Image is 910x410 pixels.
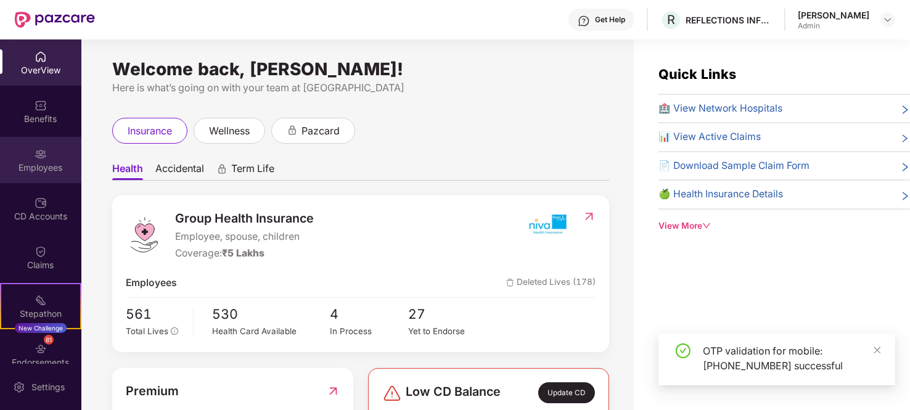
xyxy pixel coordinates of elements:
img: RedirectIcon [583,210,596,223]
span: down [702,221,711,230]
img: svg+xml;base64,PHN2ZyBpZD0iU2V0dGluZy0yMHgyMCIgeG1sbnM9Imh0dHA6Ly93d3cudzMub3JnLzIwMDAvc3ZnIiB3aW... [13,381,25,393]
div: New Challenge [15,323,67,333]
img: svg+xml;base64,PHN2ZyBpZD0iSG9tZSIgeG1sbnM9Imh0dHA6Ly93d3cudzMub3JnLzIwMDAvc3ZnIiB3aWR0aD0iMjAiIG... [35,51,47,63]
img: insurerIcon [524,209,570,240]
div: Coverage: [175,246,314,261]
div: Yet to Endorse [408,325,486,338]
span: right [900,189,910,202]
span: info-circle [171,327,178,335]
img: svg+xml;base64,PHN2ZyB4bWxucz0iaHR0cDovL3d3dy53My5vcmcvMjAwMC9zdmciIHdpZHRoPSIyMSIgaGVpZ2h0PSIyMC... [35,294,47,306]
div: 81 [44,335,54,345]
span: R [667,12,675,27]
span: check-circle [676,343,691,358]
span: 4 [330,304,408,325]
span: Premium [126,382,179,401]
div: Health Card Available [212,325,329,338]
div: OTP validation for mobile: [PHONE_NUMBER] successful [703,343,880,373]
span: Total Lives [126,326,168,336]
span: 🍏 Health Insurance Details [658,187,783,202]
div: Settings [28,381,68,393]
span: right [900,132,910,145]
span: pazcard [301,123,340,139]
span: insurance [128,123,172,139]
div: Admin [798,21,869,31]
span: 530 [212,304,329,325]
span: right [900,104,910,117]
div: REFLECTIONS INFOSYSTEMS PRIVATE LIMITED [686,14,772,26]
span: Employee, spouse, children [175,229,314,245]
span: Employees [126,276,177,291]
span: Health [112,162,143,180]
span: 561 [126,304,184,325]
span: right [900,161,910,174]
img: svg+xml;base64,PHN2ZyBpZD0iSGVscC0zMngzMiIgeG1sbnM9Imh0dHA6Ly93d3cudzMub3JnLzIwMDAvc3ZnIiB3aWR0aD... [578,15,590,27]
img: New Pazcare Logo [15,12,95,28]
div: Here is what’s going on with your team at [GEOGRAPHIC_DATA] [112,80,609,96]
div: Update CD [538,382,595,403]
div: Stepathon [1,308,80,320]
span: Quick Links [658,66,736,82]
div: animation [287,125,298,136]
img: RedirectIcon [327,382,340,401]
img: svg+xml;base64,PHN2ZyBpZD0iRGFuZ2VyLTMyeDMyIiB4bWxucz0iaHR0cDovL3d3dy53My5vcmcvMjAwMC9zdmciIHdpZH... [382,383,402,403]
img: logo [126,216,163,253]
span: Low CD Balance [406,382,501,403]
img: svg+xml;base64,PHN2ZyBpZD0iRW5kb3JzZW1lbnRzIiB4bWxucz0iaHR0cDovL3d3dy53My5vcmcvMjAwMC9zdmciIHdpZH... [35,343,47,355]
div: Welcome back, [PERSON_NAME]! [112,64,609,74]
span: Group Health Insurance [175,209,314,228]
div: View More [658,219,910,233]
div: In Process [330,325,408,338]
span: Deleted Lives (178) [506,276,596,291]
span: Accidental [155,162,204,180]
span: 📄 Download Sample Claim Form [658,158,810,174]
div: Get Help [595,15,625,25]
img: svg+xml;base64,PHN2ZyBpZD0iQ0RfQWNjb3VudHMiIGRhdGEtbmFtZT0iQ0QgQWNjb3VudHMiIHhtbG5zPSJodHRwOi8vd3... [35,197,47,209]
img: svg+xml;base64,PHN2ZyBpZD0iQmVuZWZpdHMiIHhtbG5zPSJodHRwOi8vd3d3LnczLm9yZy8yMDAwL3N2ZyIgd2lkdGg9Ij... [35,99,47,112]
img: svg+xml;base64,PHN2ZyBpZD0iQ2xhaW0iIHhtbG5zPSJodHRwOi8vd3d3LnczLm9yZy8yMDAwL3N2ZyIgd2lkdGg9IjIwIi... [35,245,47,258]
span: 🏥 View Network Hospitals [658,101,782,117]
span: ₹5 Lakhs [222,247,264,259]
img: deleteIcon [506,279,514,287]
img: svg+xml;base64,PHN2ZyBpZD0iRHJvcGRvd24tMzJ4MzIiIHhtbG5zPSJodHRwOi8vd3d3LnczLm9yZy8yMDAwL3N2ZyIgd2... [883,15,893,25]
span: close [873,346,882,355]
span: 27 [408,304,486,325]
img: svg+xml;base64,PHN2ZyBpZD0iRW1wbG95ZWVzIiB4bWxucz0iaHR0cDovL3d3dy53My5vcmcvMjAwMC9zdmciIHdpZHRoPS... [35,148,47,160]
span: wellness [209,123,250,139]
span: Term Life [231,162,274,180]
span: 📊 View Active Claims [658,129,761,145]
div: [PERSON_NAME] [798,9,869,21]
div: animation [216,163,227,174]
